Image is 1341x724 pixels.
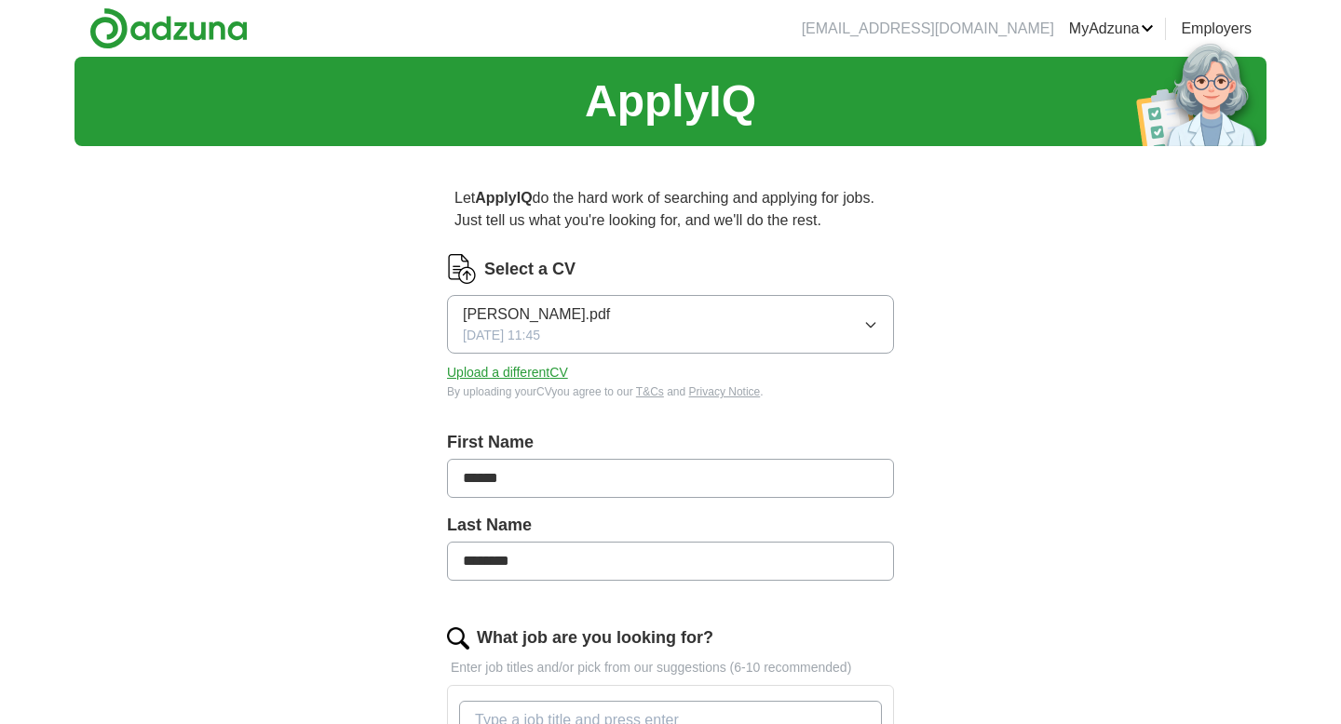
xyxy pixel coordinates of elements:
[1069,18,1155,40] a: MyAdzuna
[484,257,576,282] label: Select a CV
[447,513,894,538] label: Last Name
[802,18,1054,40] li: [EMAIL_ADDRESS][DOMAIN_NAME]
[447,295,894,354] button: [PERSON_NAME].pdf[DATE] 11:45
[463,303,610,326] span: [PERSON_NAME].pdf
[585,68,756,135] h1: ApplyIQ
[447,658,894,677] p: Enter job titles and/or pick from our suggestions (6-10 recommended)
[636,385,664,398] a: T&Cs
[447,363,568,382] button: Upload a differentCV
[447,254,477,284] img: CV Icon
[689,385,761,398] a: Privacy Notice
[447,627,469,650] img: search.png
[1181,18,1252,40] a: Employers
[447,180,894,239] p: Let do the hard work of searching and applying for jobs. Just tell us what you're looking for, an...
[89,7,248,49] img: Adzuna logo
[447,383,894,400] div: By uploading your CV you agree to our and .
[447,430,894,455] label: First Name
[477,625,713,650] label: What job are you looking for?
[475,190,532,206] strong: ApplyIQ
[463,326,540,345] span: [DATE] 11:45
